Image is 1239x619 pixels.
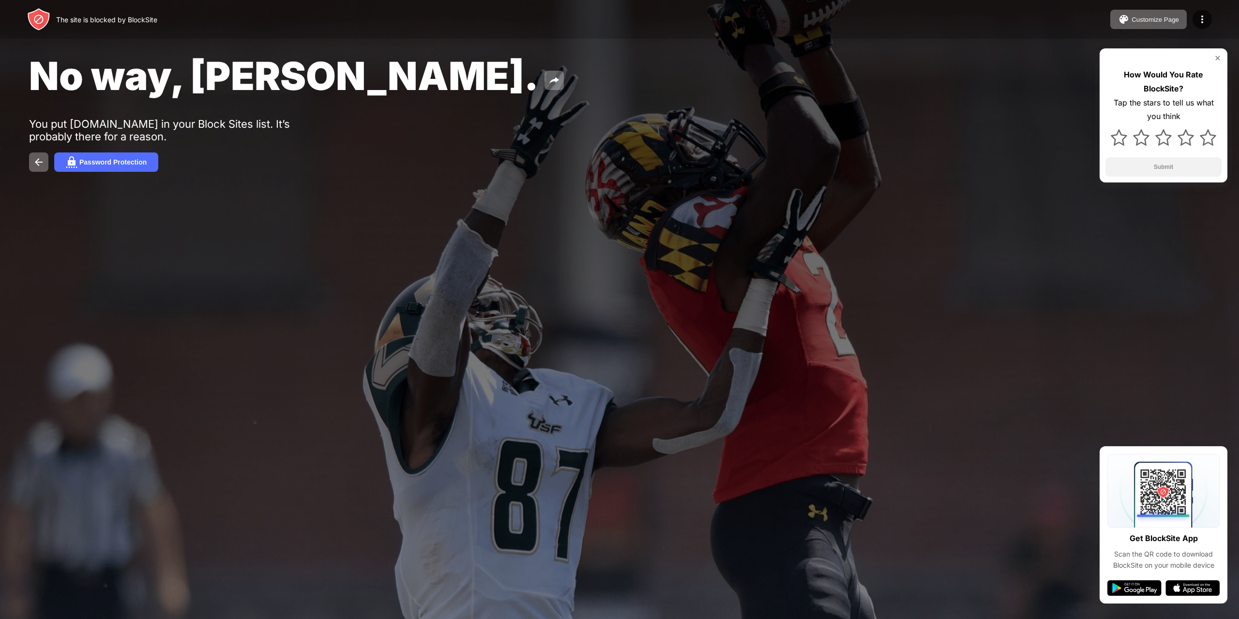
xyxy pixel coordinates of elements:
img: share.svg [548,75,560,86]
img: star.svg [1133,129,1149,146]
img: star.svg [1200,129,1216,146]
span: No way, [PERSON_NAME]. [29,52,539,99]
div: You put [DOMAIN_NAME] in your Block Sites list. It’s probably there for a reason. [29,118,328,143]
img: star.svg [1178,129,1194,146]
div: Get BlockSite App [1130,531,1198,545]
div: Password Protection [79,158,147,166]
img: password.svg [66,156,77,168]
button: Submit [1105,157,1222,177]
div: Customize Page [1132,16,1179,23]
img: star.svg [1111,129,1127,146]
img: star.svg [1155,129,1172,146]
img: pallet.svg [1118,14,1130,25]
div: Tap the stars to tell us what you think [1105,96,1222,124]
div: The site is blocked by BlockSite [56,15,157,24]
div: How Would You Rate BlockSite? [1105,68,1222,96]
img: menu-icon.svg [1196,14,1208,25]
div: Scan the QR code to download BlockSite on your mobile device [1107,549,1220,571]
button: Customize Page [1110,10,1187,29]
button: Password Protection [54,152,158,172]
img: back.svg [33,156,45,168]
img: qrcode.svg [1107,454,1220,528]
img: rate-us-close.svg [1214,54,1222,62]
img: google-play.svg [1107,580,1162,596]
img: header-logo.svg [27,8,50,31]
img: app-store.svg [1165,580,1220,596]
